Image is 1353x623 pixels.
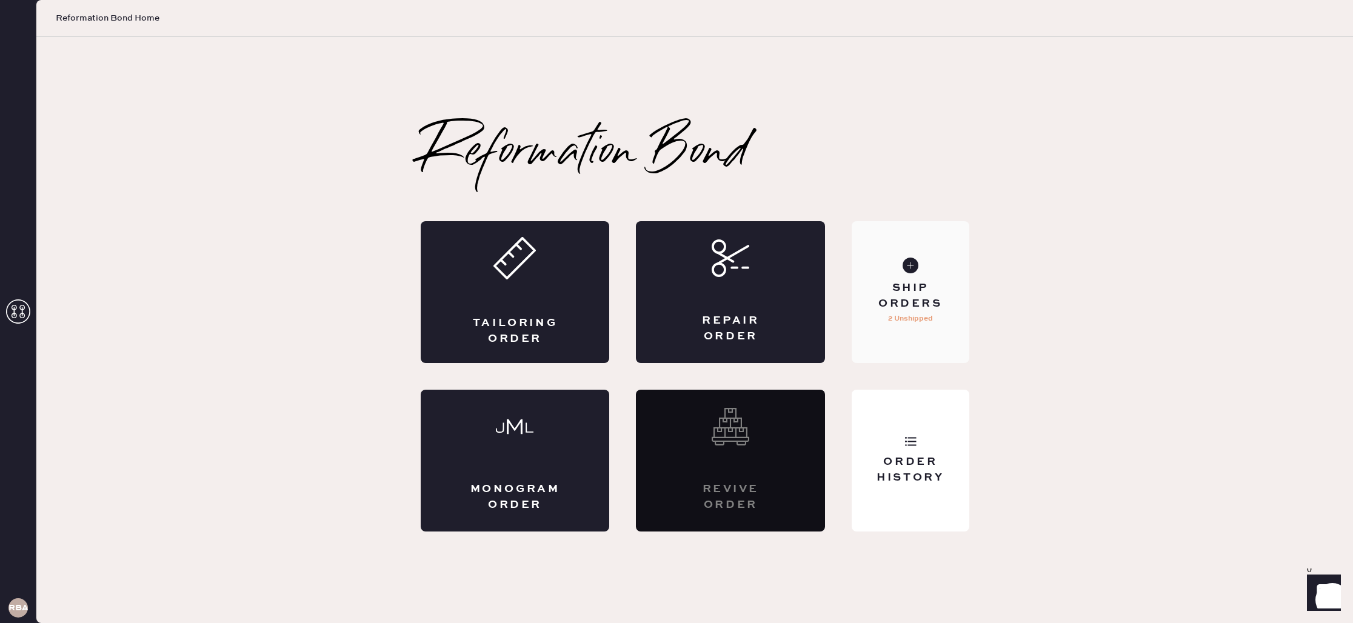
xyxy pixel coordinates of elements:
span: Reformation Bond Home [56,12,159,24]
div: Tailoring Order [469,316,561,346]
div: Repair Order [684,313,777,344]
iframe: Front Chat [1295,568,1348,621]
div: Order History [861,455,959,485]
div: Revive order [684,482,777,512]
h3: RBA [8,604,28,612]
div: Ship Orders [861,281,959,311]
div: Interested? Contact us at care@hemster.co [636,390,825,531]
h2: Reformation Bond [421,129,750,178]
p: 2 Unshipped [888,311,933,326]
div: Monogram Order [469,482,561,512]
